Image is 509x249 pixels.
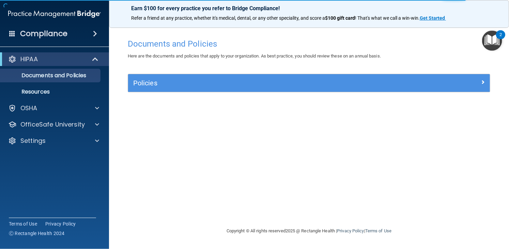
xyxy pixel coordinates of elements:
a: Terms of Use [365,228,391,233]
img: PMB logo [8,7,101,21]
p: OfficeSafe University [20,120,85,129]
p: Documents and Policies [4,72,97,79]
strong: $100 gift card [325,15,355,21]
div: Copyright © All rights reserved 2025 @ Rectangle Health | | [185,220,433,242]
a: Settings [8,137,99,145]
p: Resources [4,88,97,95]
strong: Get Started [420,15,445,21]
p: OSHA [20,104,37,112]
div: 2 [499,35,502,44]
h4: Compliance [20,29,67,38]
a: OSHA [8,104,99,112]
a: Terms of Use [9,220,37,227]
p: HIPAA [20,55,38,63]
a: OfficeSafe University [8,120,99,129]
a: Get Started [420,15,446,21]
span: ! That's what we call a win-win. [355,15,420,21]
a: Privacy Policy [337,228,364,233]
span: Here are the documents and policies that apply to your organization. As best practice, you should... [128,53,381,59]
a: HIPAA [8,55,99,63]
a: Privacy Policy [45,220,76,227]
h5: Policies [133,79,395,87]
p: Earn $100 for every practice you refer to Bridge Compliance! [131,5,487,12]
h4: Documents and Policies [128,39,490,48]
a: Policies [133,78,485,88]
p: Settings [20,137,46,145]
button: Open Resource Center, 2 new notifications [482,31,502,51]
span: Ⓒ Rectangle Health 2024 [9,230,65,237]
span: Refer a friend at any practice, whether it's medical, dental, or any other speciality, and score a [131,15,325,21]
